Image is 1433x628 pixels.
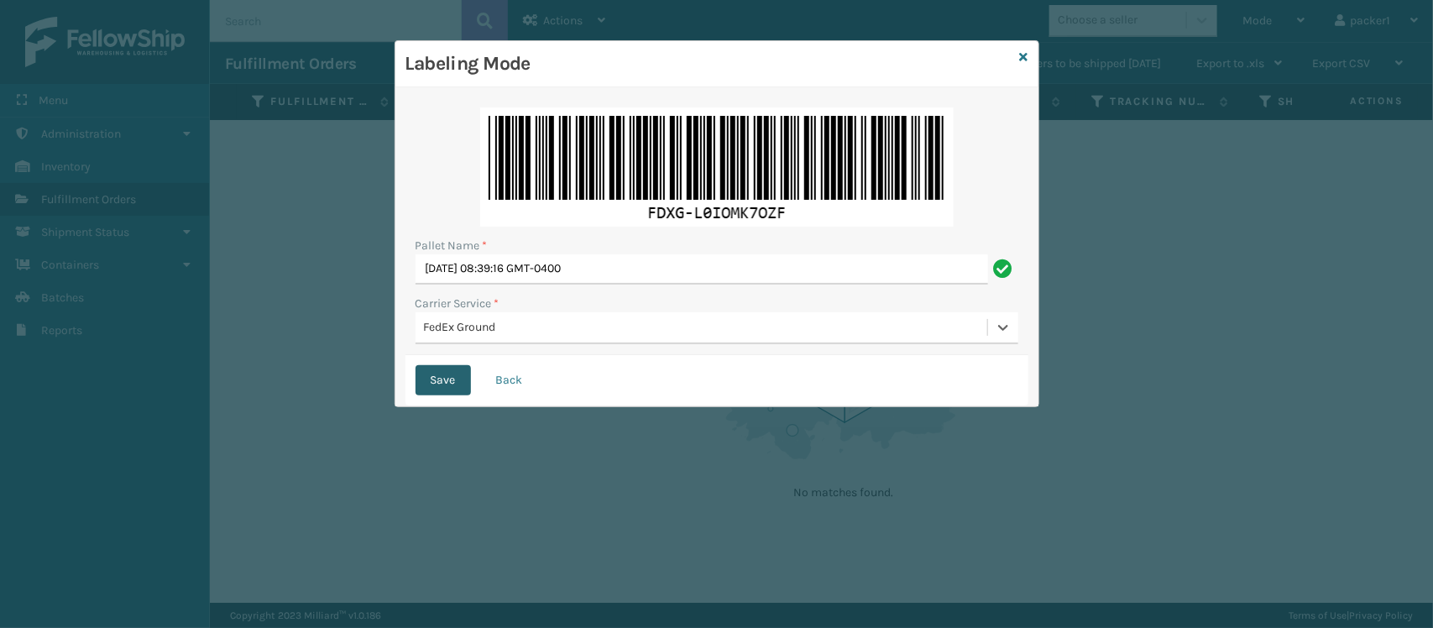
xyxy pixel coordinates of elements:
button: Save [416,365,471,395]
button: Back [481,365,538,395]
div: FedEx Ground [424,319,989,337]
img: Uf9exAAAAAZJREFUAwBPu4xb15FtzwAAAABJRU5ErkJggg== [480,107,954,227]
h3: Labeling Mode [405,51,1013,76]
label: Pallet Name [416,237,488,254]
label: Carrier Service [416,295,499,312]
